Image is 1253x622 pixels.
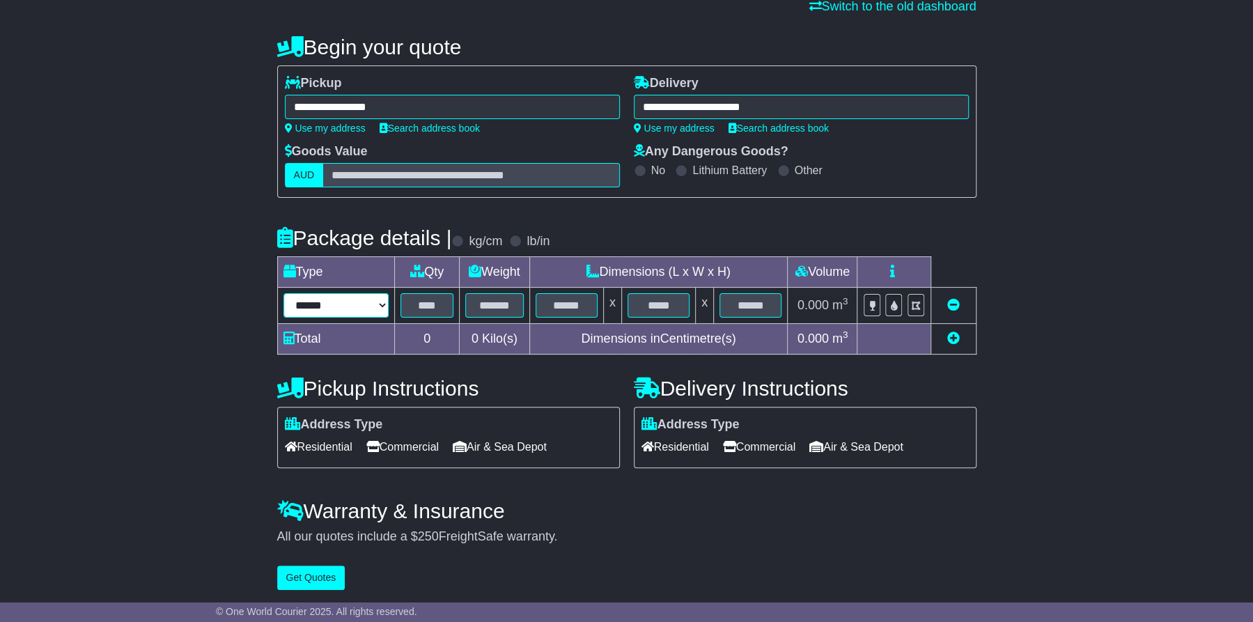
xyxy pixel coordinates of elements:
[285,163,324,187] label: AUD
[277,36,976,59] h4: Begin your quote
[634,377,976,400] h4: Delivery Instructions
[797,332,829,345] span: 0.000
[395,257,460,288] td: Qty
[832,298,848,312] span: m
[634,123,715,134] a: Use my address
[285,436,352,458] span: Residential
[529,324,788,355] td: Dimensions in Centimetre(s)
[277,499,976,522] h4: Warranty & Insurance
[460,324,530,355] td: Kilo(s)
[453,436,547,458] span: Air & Sea Depot
[809,436,903,458] span: Air & Sea Depot
[723,436,795,458] span: Commercial
[788,257,857,288] td: Volume
[277,226,452,249] h4: Package details |
[277,257,395,288] td: Type
[285,76,342,91] label: Pickup
[729,123,829,134] a: Search address book
[285,417,383,433] label: Address Type
[947,332,960,345] a: Add new item
[529,257,788,288] td: Dimensions (L x W x H)
[277,324,395,355] td: Total
[843,329,848,340] sup: 3
[696,288,714,324] td: x
[285,144,368,160] label: Goods Value
[460,257,530,288] td: Weight
[472,332,478,345] span: 0
[843,296,848,306] sup: 3
[641,417,740,433] label: Address Type
[947,298,960,312] a: Remove this item
[797,298,829,312] span: 0.000
[469,234,502,249] label: kg/cm
[285,123,366,134] a: Use my address
[366,436,439,458] span: Commercial
[277,529,976,545] div: All our quotes include a $ FreightSafe warranty.
[641,436,709,458] span: Residential
[216,606,417,617] span: © One World Courier 2025. All rights reserved.
[527,234,550,249] label: lb/in
[651,164,665,177] label: No
[395,324,460,355] td: 0
[277,566,345,590] button: Get Quotes
[277,377,620,400] h4: Pickup Instructions
[795,164,823,177] label: Other
[634,144,788,160] label: Any Dangerous Goods?
[418,529,439,543] span: 250
[603,288,621,324] td: x
[832,332,848,345] span: m
[692,164,767,177] label: Lithium Battery
[634,76,699,91] label: Delivery
[380,123,480,134] a: Search address book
